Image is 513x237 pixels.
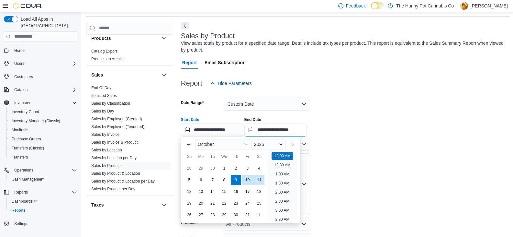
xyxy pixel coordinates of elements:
[9,117,63,125] a: Inventory Manager (Classic)
[231,186,241,197] div: day-16
[14,48,25,53] span: Home
[242,186,253,197] div: day-17
[254,210,264,220] div: day-1
[242,210,253,220] div: day-31
[14,168,33,173] span: Operations
[273,170,292,178] li: 1:00 AM
[91,124,144,129] a: Sales by Employee (Tendered)
[196,210,206,220] div: day-27
[91,35,159,41] button: Products
[91,109,114,114] span: Sales by Day
[91,179,155,184] a: Sales by Product & Location per Day
[160,201,168,209] button: Taxes
[91,140,138,145] a: Sales by Invoice & Product
[9,108,42,116] a: Inventory Count
[91,155,137,160] span: Sales by Location per Day
[14,61,24,66] span: Users
[272,161,293,169] li: 12:30 AM
[9,126,31,134] a: Manifests
[91,140,138,145] span: Sales by Invoice & Product
[242,198,253,208] div: day-24
[91,116,142,122] span: Sales by Employee (Created)
[9,126,77,134] span: Manifests
[460,2,468,10] div: Andy Ramgobin
[12,73,36,81] a: Customers
[231,151,241,162] div: Th
[1,166,80,175] button: Operations
[9,117,77,125] span: Inventory Manager (Classic)
[14,74,33,79] span: Customers
[91,179,155,184] span: Sales by Product & Location per Day
[184,175,195,185] div: day-5
[273,207,292,214] li: 3:00 AM
[91,56,125,62] span: Products to Archive
[91,163,121,168] a: Sales by Product
[91,132,119,137] span: Sales by Invoice
[231,175,241,185] div: day-9
[9,207,28,214] a: Reports
[91,171,140,176] span: Sales by Product & Location
[198,142,214,147] span: October
[6,116,80,125] button: Inventory Manager (Classic)
[12,109,39,114] span: Inventory Count
[12,199,38,204] span: Dashboards
[6,206,80,215] button: Reports
[219,186,229,197] div: day-15
[6,197,80,206] a: Dashboards
[254,198,264,208] div: day-25
[12,60,27,67] button: Users
[12,118,60,124] span: Inventory Manager (Classic)
[254,163,264,173] div: day-4
[6,144,80,153] button: Transfers (Classic)
[1,85,80,94] button: Catalog
[219,210,229,220] div: day-29
[6,107,80,116] button: Inventory Count
[91,93,117,98] a: Itemized Sales
[244,124,307,136] input: Press the down key to open a popover containing a calendar.
[196,151,206,162] div: Mo
[273,197,292,205] li: 2:30 AM
[196,163,206,173] div: day-29
[181,40,506,53] div: View sales totals by product for a specified date range. Details include tax types per product. T...
[12,219,77,228] span: Settings
[207,77,254,90] button: Hide Parameters
[6,175,80,184] button: Cash Management
[184,210,195,220] div: day-26
[254,186,264,197] div: day-18
[231,163,241,173] div: day-2
[9,135,77,143] span: Purchase Orders
[273,216,292,223] li: 3:30 AM
[219,163,229,173] div: day-1
[301,142,307,147] button: Open list of options
[91,85,111,90] span: End Of Day
[196,186,206,197] div: day-13
[9,207,77,214] span: Reports
[160,34,168,42] button: Products
[181,79,202,87] h3: Report
[91,35,111,41] h3: Products
[9,135,44,143] a: Purchase Orders
[14,190,28,195] span: Reports
[218,80,252,87] span: Hide Parameters
[91,72,103,78] h3: Sales
[12,220,31,228] a: Settings
[91,148,122,152] a: Sales by Location
[231,210,241,220] div: day-30
[12,46,77,54] span: Home
[181,100,204,105] label: Date Range
[346,3,366,9] span: Feedback
[207,198,218,208] div: day-21
[1,219,80,228] button: Settings
[182,56,197,69] span: Report
[219,198,229,208] div: day-22
[1,98,80,107] button: Inventory
[272,152,293,160] li: 12:00 AM
[181,32,235,40] h3: Sales by Product
[9,197,40,205] a: Dashboards
[181,117,199,122] label: Start Date
[224,98,310,111] button: Custom Date
[12,208,25,213] span: Reports
[371,2,385,9] input: Dark Mode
